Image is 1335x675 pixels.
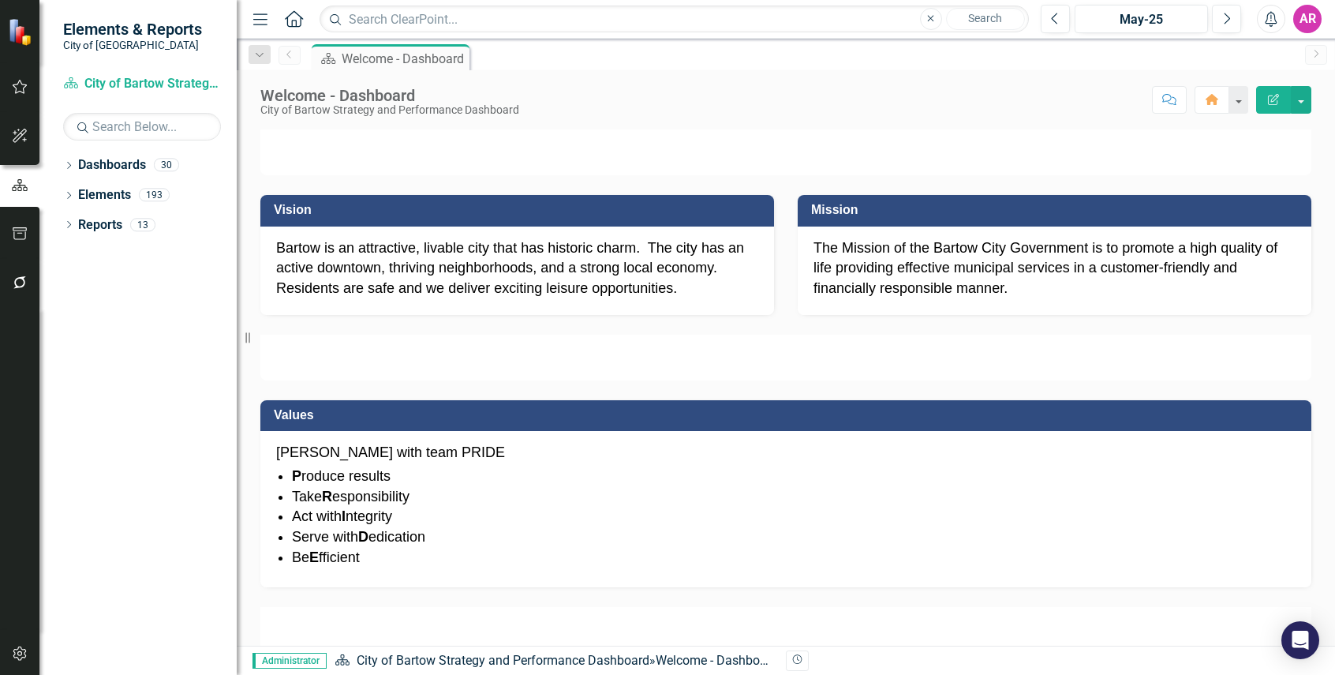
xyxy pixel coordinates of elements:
[252,653,327,669] span: Administrator
[276,443,1296,463] p: [PERSON_NAME] with team PRIDE
[1080,10,1202,29] div: May-25
[139,189,170,202] div: 193
[813,238,1296,299] p: The Mission of the Bartow City Government is to promote a high quality of life providing effectiv...
[130,218,155,231] div: 13
[78,186,131,204] a: Elements
[1075,5,1208,33] button: May-25
[309,549,319,565] strong: E
[274,408,1303,422] h3: Values
[1293,5,1322,33] button: AR
[63,113,221,141] input: Search Below...
[292,487,1296,508] li: Take esponsibility
[292,507,1296,527] li: Act with ntegrity
[276,238,758,299] p: Bartow is an attractive, livable city that has historic charm. The city has an active downtown, t...
[154,159,179,172] div: 30
[946,8,1025,30] button: Search
[292,527,1296,548] li: Serve with edication
[292,467,1296,487] li: roduce results
[260,87,519,104] div: Welcome - Dashboard
[292,468,301,484] strong: P
[656,653,778,668] div: Welcome - Dashboard
[1281,621,1319,659] div: Open Intercom Messenger
[63,20,202,39] span: Elements & Reports
[342,508,346,524] strong: I
[63,39,202,51] small: City of [GEOGRAPHIC_DATA]
[292,548,1296,568] li: Be fficient
[968,12,1002,24] span: Search
[78,216,122,234] a: Reports
[322,489,332,504] strong: R
[63,75,221,93] a: City of Bartow Strategy and Performance Dashboard
[78,156,146,174] a: Dashboards
[260,104,519,116] div: City of Bartow Strategy and Performance Dashboard
[8,18,36,46] img: ClearPoint Strategy
[320,6,1029,33] input: Search ClearPoint...
[811,203,1303,217] h3: Mission
[342,49,466,69] div: Welcome - Dashboard
[274,203,766,217] h3: Vision
[357,653,649,668] a: City of Bartow Strategy and Performance Dashboard
[358,529,368,545] strong: D
[335,652,774,670] div: »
